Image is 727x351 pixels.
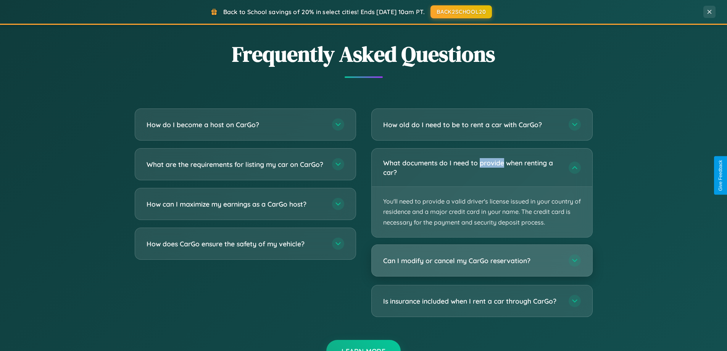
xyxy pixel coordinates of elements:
h3: Is insurance included when I rent a car through CarGo? [383,296,561,306]
h2: Frequently Asked Questions [135,39,593,69]
button: BACK2SCHOOL20 [430,5,492,18]
p: You'll need to provide a valid driver's license issued in your country of residence and a major c... [372,187,592,237]
h3: How do I become a host on CarGo? [147,120,324,129]
span: Back to School savings of 20% in select cities! Ends [DATE] 10am PT. [223,8,425,16]
h3: What documents do I need to provide when renting a car? [383,158,561,177]
h3: How can I maximize my earnings as a CarGo host? [147,199,324,209]
div: Give Feedback [718,160,723,191]
h3: What are the requirements for listing my car on CarGo? [147,160,324,169]
h3: Can I modify or cancel my CarGo reservation? [383,256,561,265]
h3: How old do I need to be to rent a car with CarGo? [383,120,561,129]
h3: How does CarGo ensure the safety of my vehicle? [147,239,324,249]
